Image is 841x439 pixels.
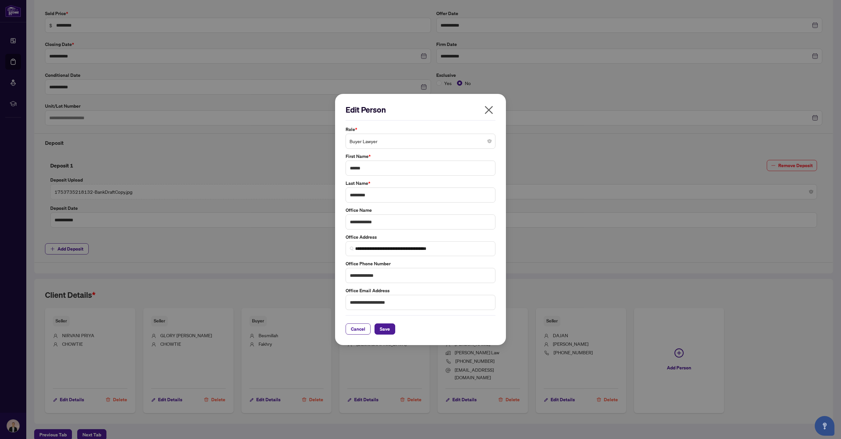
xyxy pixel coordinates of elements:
[484,105,494,115] span: close
[346,287,495,294] label: Office Email Address
[346,207,495,214] label: Office Name
[488,139,491,143] span: close-circle
[350,247,354,251] img: search_icon
[346,323,371,335] button: Cancel
[346,153,495,160] label: First Name
[346,104,495,115] h2: Edit Person
[815,416,834,436] button: Open asap
[346,126,495,133] label: Role
[346,233,495,241] label: Office Address
[350,135,491,147] span: Buyer Lawyer
[346,180,495,187] label: Last Name
[346,260,495,267] label: Office Phone Number
[380,324,390,334] span: Save
[375,323,395,335] button: Save
[351,324,365,334] span: Cancel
